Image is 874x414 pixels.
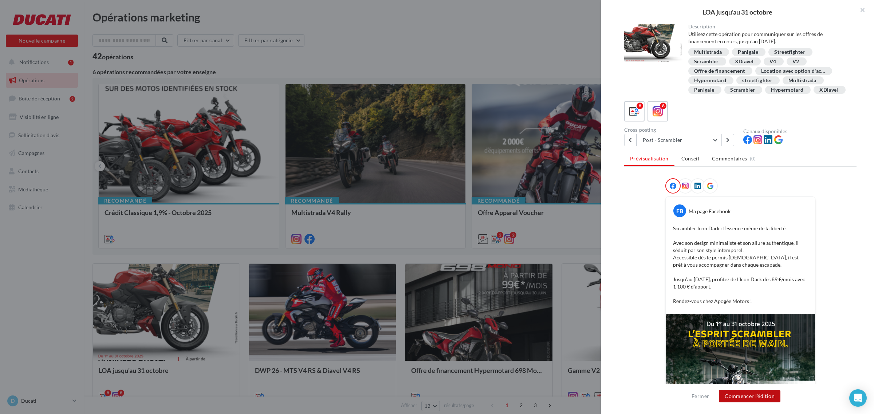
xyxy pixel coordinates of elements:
[719,390,780,402] button: Commencer l'édition
[730,87,755,93] div: Scrambler
[694,87,714,93] div: Panigale
[742,78,772,83] div: streetfighter
[694,59,719,64] div: Scrambler
[849,389,867,407] div: Open Intercom Messenger
[613,9,862,15] div: LOA jusqu'au 31 octobre
[637,103,643,109] div: 8
[792,59,799,64] div: V2
[750,156,756,162] span: (0)
[689,392,712,401] button: Fermer
[738,49,758,55] div: Panigale
[761,68,825,73] span: Location avec option d'ac...
[694,78,727,83] div: Hypermotard
[694,68,745,74] div: Offre de financement
[743,129,857,134] div: Canaux disponibles
[688,31,851,45] div: Utilisez cette opération pour communiquer sur les offres de financement en cours, jusqu'au [DATE].
[688,24,851,29] div: Description
[624,127,737,132] div: Cross-posting
[769,59,776,64] div: V4
[771,87,803,93] div: Hypermotard
[637,134,722,146] button: Post - Scrambler
[712,155,747,162] span: Commentaires
[735,59,753,64] div: XDiavel
[774,49,805,55] div: Streetfighter
[660,103,666,109] div: 8
[788,78,816,83] div: Multistrada
[673,225,808,305] p: Scrambler Icon Dark : l’essence même de la liberté. Avec son design minimaliste et son allure aut...
[694,49,722,55] div: Multistrada
[681,155,699,162] span: Conseil
[689,208,731,215] div: Ma page Facebook
[673,204,686,217] div: FB
[819,87,838,93] div: XDiavel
